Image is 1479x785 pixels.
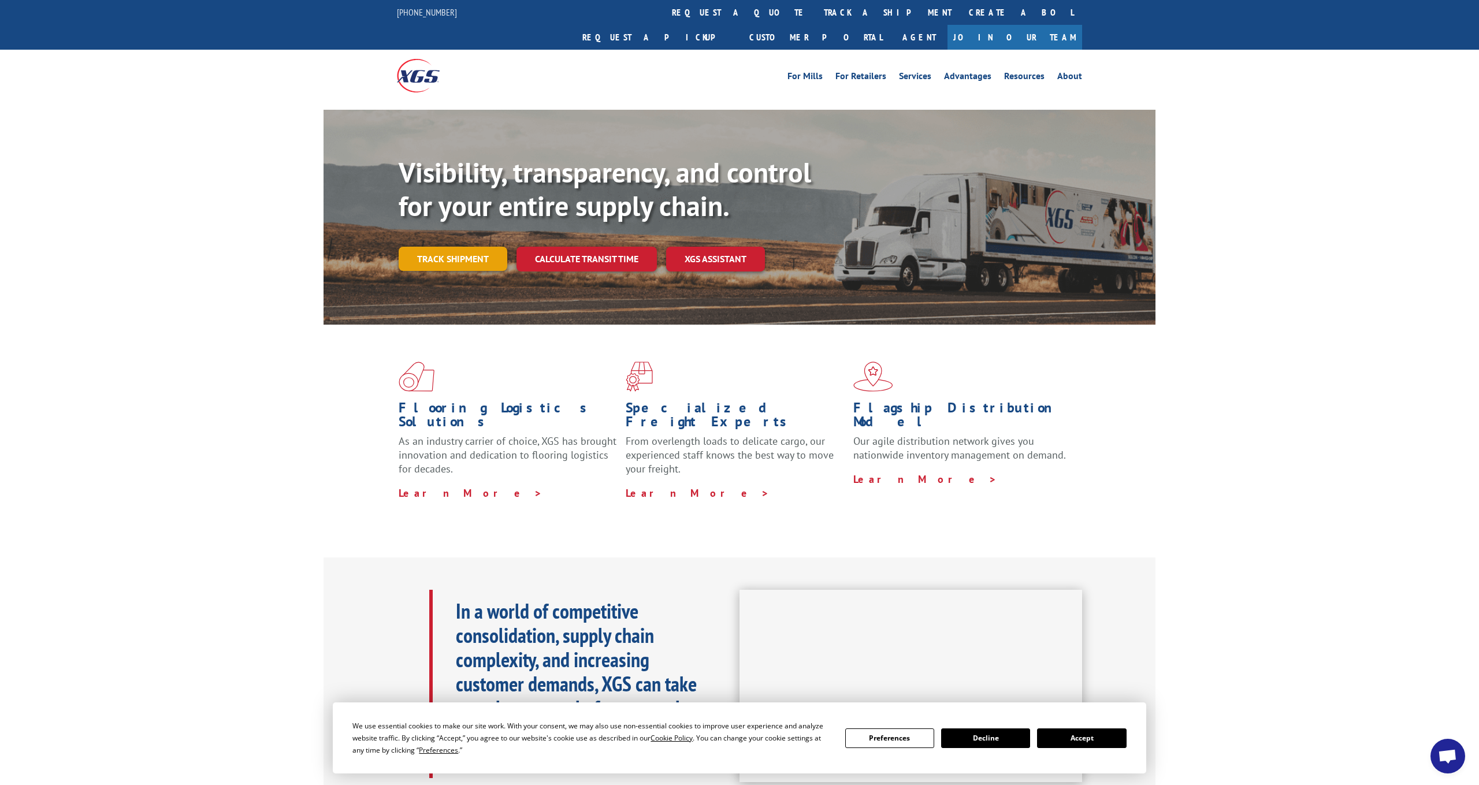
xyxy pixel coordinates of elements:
img: xgs-icon-total-supply-chain-intelligence-red [399,362,434,392]
a: Agent [891,25,947,50]
span: Preferences [419,745,458,755]
h1: Flagship Distribution Model [853,401,1072,434]
img: xgs-icon-focused-on-flooring-red [626,362,653,392]
a: XGS ASSISTANT [666,247,765,271]
a: Request a pickup [574,25,741,50]
a: Resources [1004,72,1045,84]
a: Advantages [944,72,991,84]
p: From overlength loads to delicate cargo, our experienced staff knows the best way to move your fr... [626,434,844,486]
h1: Flooring Logistics Solutions [399,401,617,434]
button: Accept [1037,728,1126,748]
button: Decline [941,728,1030,748]
span: As an industry carrier of choice, XGS has brought innovation and dedication to flooring logistics... [399,434,616,475]
a: Learn More > [853,473,997,486]
a: For Mills [787,72,823,84]
a: Learn More > [626,486,770,500]
a: About [1057,72,1082,84]
b: Visibility, transparency, and control for your entire supply chain. [399,154,811,224]
a: [PHONE_NUMBER] [397,6,457,18]
a: Customer Portal [741,25,891,50]
iframe: XGS Logistics Solutions [739,590,1082,783]
div: Open chat [1430,739,1465,773]
a: Track shipment [399,247,507,271]
a: Calculate transit time [516,247,657,271]
span: Cookie Policy [651,733,693,743]
a: For Retailers [835,72,886,84]
button: Preferences [845,728,934,748]
h1: Specialized Freight Experts [626,401,844,434]
span: Our agile distribution network gives you nationwide inventory management on demand. [853,434,1066,462]
b: In a world of competitive consolidation, supply chain complexity, and increasing customer demands... [456,597,697,770]
a: Join Our Team [947,25,1082,50]
a: Services [899,72,931,84]
img: xgs-icon-flagship-distribution-model-red [853,362,893,392]
div: We use essential cookies to make our site work. With your consent, we may also use non-essential ... [352,720,831,756]
div: Cookie Consent Prompt [333,702,1146,773]
a: Learn More > [399,486,542,500]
